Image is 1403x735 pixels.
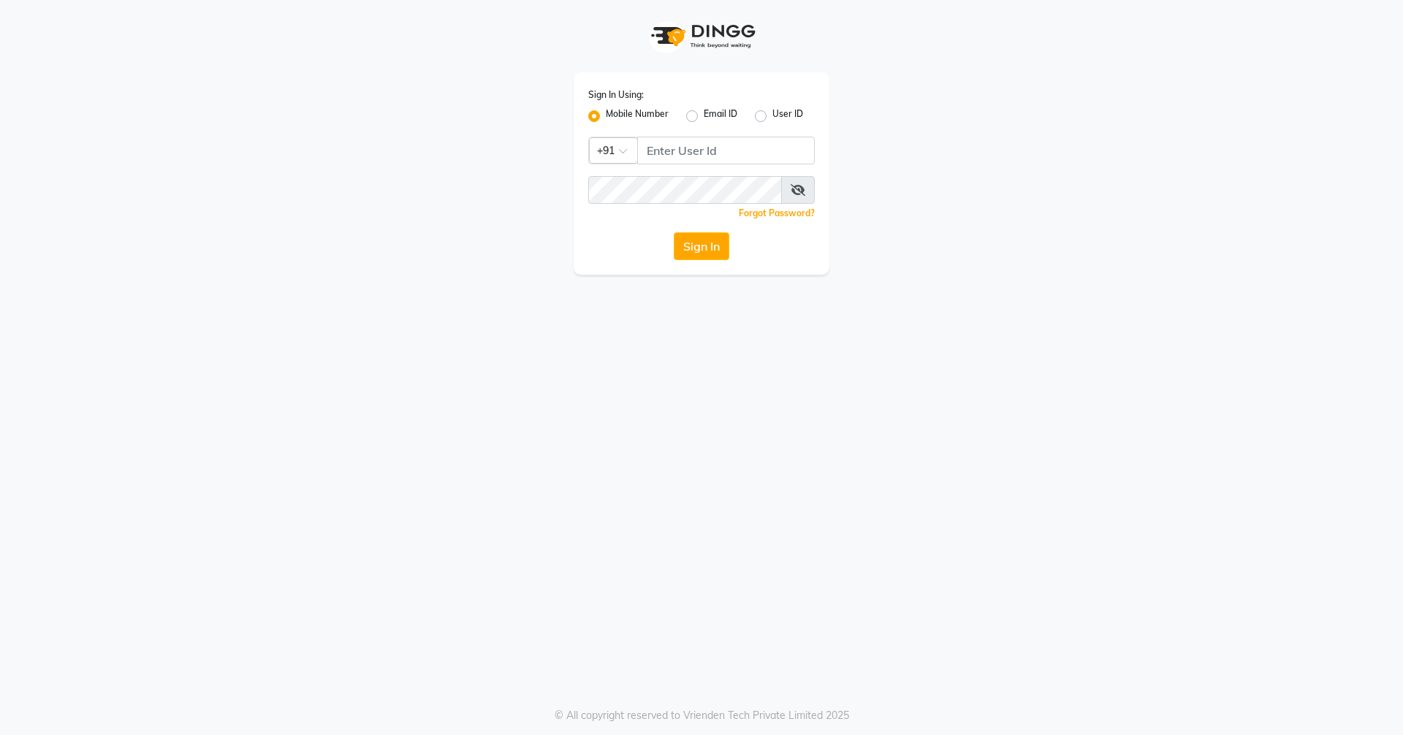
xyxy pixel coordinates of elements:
input: Username [588,176,782,204]
label: User ID [772,107,803,125]
label: Email ID [704,107,737,125]
label: Mobile Number [606,107,669,125]
button: Sign In [674,232,729,260]
img: logo1.svg [643,15,760,58]
input: Username [637,137,815,164]
label: Sign In Using: [588,88,644,102]
a: Forgot Password? [739,207,815,218]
